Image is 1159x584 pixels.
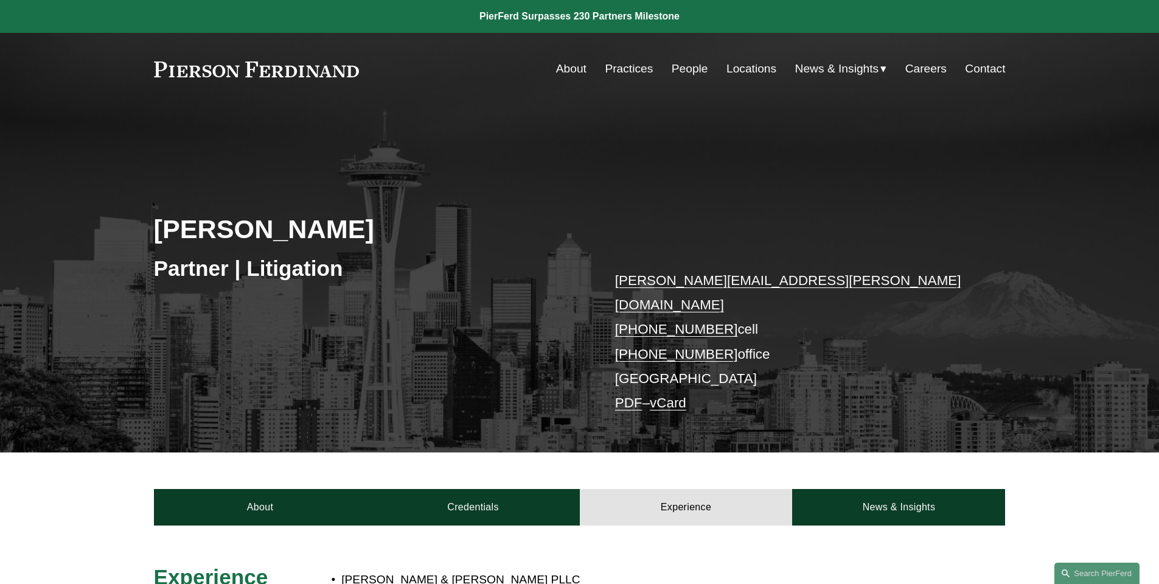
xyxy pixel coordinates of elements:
a: folder dropdown [795,57,887,80]
a: Locations [726,57,776,80]
span: News & Insights [795,58,879,80]
p: cell office [GEOGRAPHIC_DATA] – [615,269,970,416]
a: About [556,57,586,80]
a: Contact [965,57,1005,80]
h3: Partner | Litigation [154,255,580,282]
a: Experience [580,489,793,526]
a: Careers [905,57,947,80]
a: Practices [605,57,653,80]
a: Search this site [1054,563,1140,584]
a: [PERSON_NAME][EMAIL_ADDRESS][PERSON_NAME][DOMAIN_NAME] [615,273,961,312]
a: vCard [650,395,686,410]
a: People [672,57,708,80]
a: [PHONE_NUMBER] [615,347,738,362]
a: [PHONE_NUMBER] [615,322,738,337]
a: About [154,489,367,526]
a: News & Insights [792,489,1005,526]
h2: [PERSON_NAME] [154,213,580,245]
a: PDF [615,395,642,410]
a: Credentials [367,489,580,526]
